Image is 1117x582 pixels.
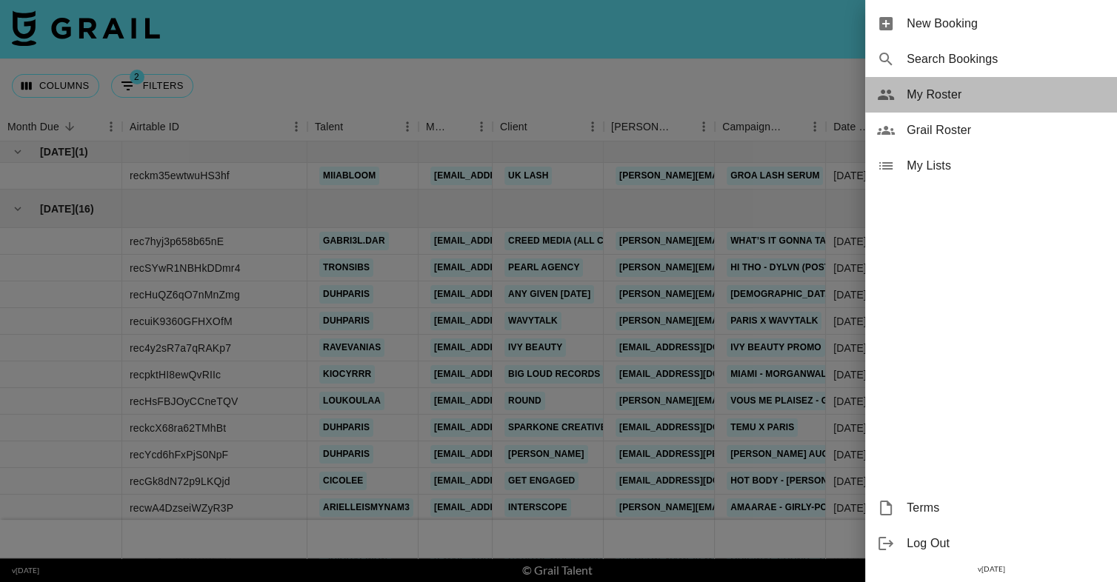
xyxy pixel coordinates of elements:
span: Grail Roster [907,121,1105,139]
span: Search Bookings [907,50,1105,68]
div: v [DATE] [865,561,1117,577]
div: Search Bookings [865,41,1117,77]
span: Log Out [907,535,1105,552]
div: My Roster [865,77,1117,113]
span: Terms [907,499,1105,517]
span: My Roster [907,86,1105,104]
span: My Lists [907,157,1105,175]
span: New Booking [907,15,1105,33]
div: Grail Roster [865,113,1117,148]
div: My Lists [865,148,1117,184]
div: Log Out [865,526,1117,561]
div: New Booking [865,6,1117,41]
div: Terms [865,490,1117,526]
